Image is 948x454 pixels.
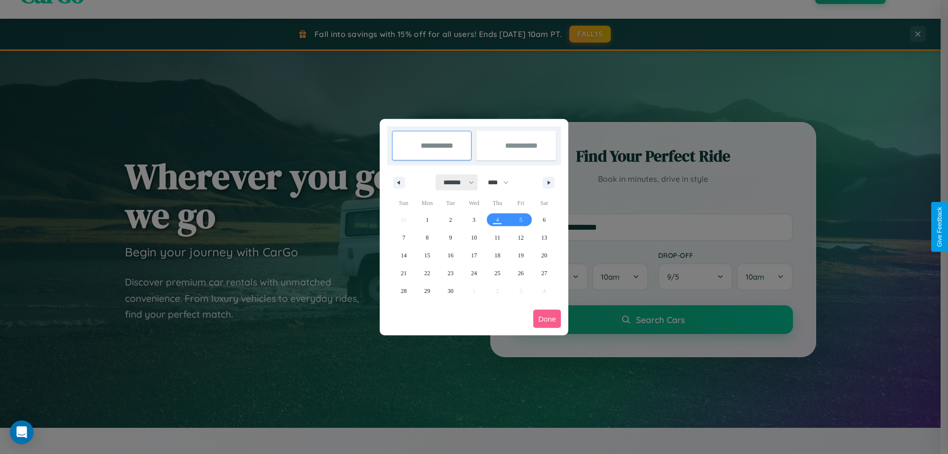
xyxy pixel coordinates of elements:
span: 6 [543,211,546,229]
button: 22 [415,264,438,282]
span: 22 [424,264,430,282]
button: 7 [392,229,415,247]
span: 15 [424,247,430,264]
button: 6 [533,211,556,229]
span: 10 [471,229,477,247]
span: 27 [541,264,547,282]
span: 28 [401,282,407,300]
span: 7 [402,229,405,247]
button: 27 [533,264,556,282]
span: 4 [496,211,499,229]
button: 25 [486,264,509,282]
button: 14 [392,247,415,264]
button: 2 [439,211,462,229]
span: 8 [426,229,429,247]
button: 4 [486,211,509,229]
button: 15 [415,247,438,264]
span: 29 [424,282,430,300]
span: Sat [533,195,556,211]
span: 24 [471,264,477,282]
span: 9 [449,229,452,247]
button: 24 [462,264,485,282]
span: 16 [448,247,454,264]
span: 19 [518,247,524,264]
button: 12 [509,229,532,247]
span: 25 [494,264,500,282]
button: 1 [415,211,438,229]
div: Give Feedback [936,207,943,247]
span: 2 [449,211,452,229]
button: 30 [439,282,462,300]
span: 1 [426,211,429,229]
button: 5 [509,211,532,229]
button: 18 [486,247,509,264]
span: 12 [518,229,524,247]
span: Sun [392,195,415,211]
span: Mon [415,195,438,211]
button: 11 [486,229,509,247]
button: 10 [462,229,485,247]
span: 11 [495,229,501,247]
button: 28 [392,282,415,300]
button: 8 [415,229,438,247]
span: 14 [401,247,407,264]
span: Wed [462,195,485,211]
button: 16 [439,247,462,264]
span: 18 [494,247,500,264]
button: 21 [392,264,415,282]
span: Tue [439,195,462,211]
span: 21 [401,264,407,282]
span: 26 [518,264,524,282]
button: 19 [509,247,532,264]
button: 13 [533,229,556,247]
button: Done [533,310,561,328]
span: 13 [541,229,547,247]
span: 5 [519,211,522,229]
button: 20 [533,247,556,264]
span: 23 [448,264,454,282]
button: 23 [439,264,462,282]
span: 20 [541,247,547,264]
div: Open Intercom Messenger [10,420,34,444]
span: Thu [486,195,509,211]
button: 3 [462,211,485,229]
button: 26 [509,264,532,282]
span: 3 [473,211,475,229]
span: Fri [509,195,532,211]
button: 17 [462,247,485,264]
button: 9 [439,229,462,247]
span: 30 [448,282,454,300]
button: 29 [415,282,438,300]
span: 17 [471,247,477,264]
